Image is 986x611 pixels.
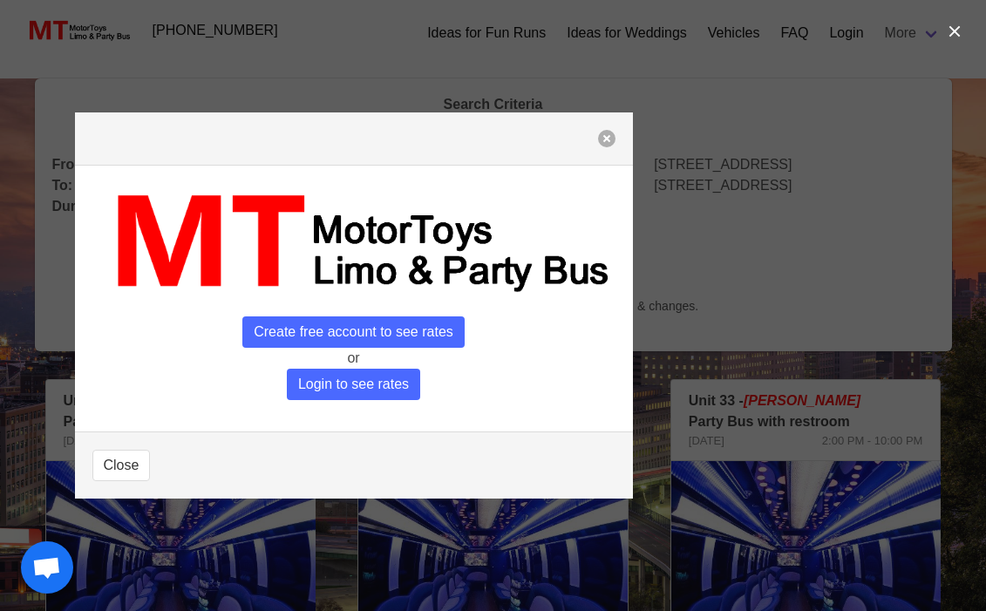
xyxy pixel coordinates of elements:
[104,455,139,476] span: Close
[242,316,465,348] span: Create free account to see rates
[287,369,420,400] span: Login to see rates
[92,183,615,302] img: MT_logo_name.png
[21,541,73,594] div: Open chat
[92,348,615,369] p: or
[92,450,151,481] button: Close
